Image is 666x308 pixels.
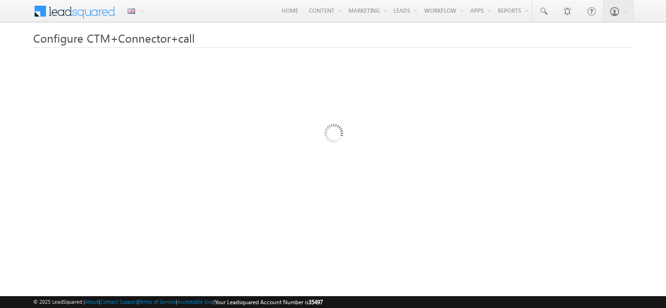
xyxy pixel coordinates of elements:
[100,299,137,305] a: Contact Support
[139,299,176,305] a: Terms of Service
[33,298,323,307] span: © 2025 LeadSquared | | | | |
[177,299,213,305] a: Acceptable Use
[85,299,99,305] a: About
[215,299,323,306] span: Your Leadsquared Account Number is
[284,86,382,184] img: Loading...
[309,299,323,306] span: 35497
[33,30,195,45] span: Configure CTM+Connector+call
